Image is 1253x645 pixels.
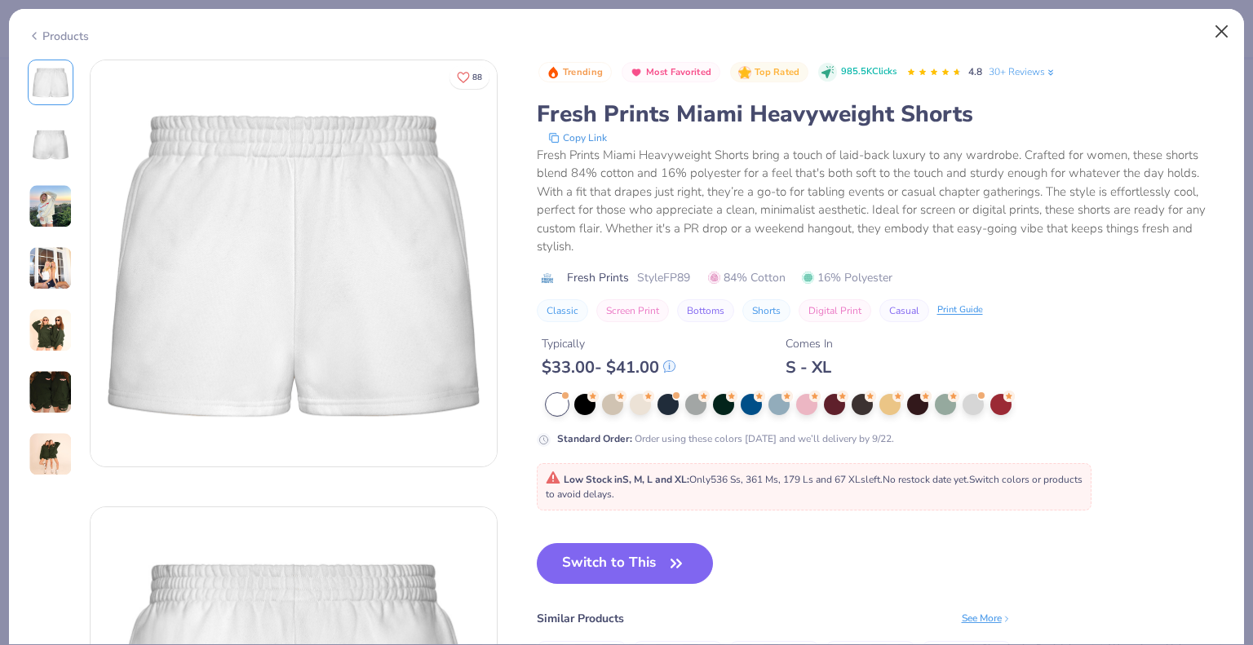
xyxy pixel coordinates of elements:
[962,611,1012,625] div: See More
[563,68,603,77] span: Trending
[596,299,669,322] button: Screen Print
[630,66,643,79] img: Most Favorited sort
[29,246,73,290] img: User generated content
[537,299,588,322] button: Classic
[646,68,711,77] span: Most Favorited
[472,73,482,82] span: 88
[677,299,734,322] button: Bottoms
[537,146,1226,256] div: Fresh Prints Miami Heavyweight Shorts bring a touch of laid-back luxury to any wardrobe. Crafted ...
[538,62,612,83] button: Badge Button
[29,370,73,414] img: User generated content
[738,66,751,79] img: Top Rated sort
[755,68,800,77] span: Top Rated
[841,65,897,79] span: 985.5K Clicks
[802,269,892,286] span: 16% Polyester
[537,272,559,285] img: brand logo
[730,62,808,83] button: Badge Button
[31,63,70,102] img: Front
[542,335,675,352] div: Typically
[883,473,969,486] span: No restock date yet.
[547,66,560,79] img: Trending sort
[564,473,689,486] strong: Low Stock in S, M, L and XL :
[937,303,983,317] div: Print Guide
[968,65,982,78] span: 4.8
[786,335,833,352] div: Comes In
[879,299,929,322] button: Casual
[542,357,675,378] div: $ 33.00 - $ 41.00
[637,269,690,286] span: Style FP89
[29,432,73,476] img: User generated content
[543,130,612,146] button: copy to clipboard
[786,357,833,378] div: S - XL
[1207,16,1238,47] button: Close
[449,65,489,89] button: Like
[799,299,871,322] button: Digital Print
[546,473,1083,501] span: Only 536 Ss, 361 Ms, 179 Ls and 67 XLs left. Switch colors or products to avoid delays.
[557,432,632,445] strong: Standard Order :
[31,125,70,164] img: Back
[989,64,1056,79] a: 30+ Reviews
[567,269,629,286] span: Fresh Prints
[708,269,786,286] span: 84% Cotton
[537,543,714,584] button: Switch to This
[906,60,962,86] div: 4.8 Stars
[28,28,89,45] div: Products
[622,62,720,83] button: Badge Button
[29,308,73,352] img: User generated content
[91,60,497,466] img: Front
[29,184,73,228] img: User generated content
[537,610,624,627] div: Similar Products
[537,99,1226,130] div: Fresh Prints Miami Heavyweight Shorts
[742,299,790,322] button: Shorts
[557,431,894,446] div: Order using these colors [DATE] and we’ll delivery by 9/22.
